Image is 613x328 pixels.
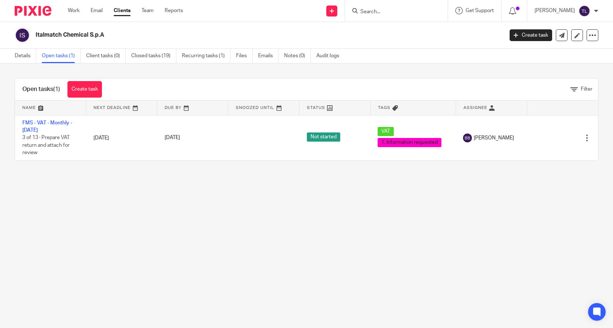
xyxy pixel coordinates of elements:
[535,7,575,14] p: [PERSON_NAME]
[15,49,36,63] a: Details
[142,7,154,14] a: Team
[581,87,592,92] span: Filter
[36,31,406,39] h2: Italmatch Chemical S.p.A
[42,49,81,63] a: Open tasks (1)
[67,81,102,98] a: Create task
[378,106,390,110] span: Tags
[131,49,176,63] a: Closed tasks (19)
[284,49,311,63] a: Notes (0)
[579,5,590,17] img: svg%3E
[378,138,441,147] span: 1. Information requested
[22,85,60,93] h1: Open tasks
[91,7,103,14] a: Email
[378,127,394,136] span: VAT
[15,6,51,16] img: Pixie
[307,106,325,110] span: Status
[510,29,552,41] a: Create task
[182,49,231,63] a: Recurring tasks (1)
[165,7,183,14] a: Reports
[165,135,180,141] span: [DATE]
[86,115,157,160] td: [DATE]
[474,134,514,142] span: [PERSON_NAME]
[258,49,279,63] a: Emails
[236,49,253,63] a: Files
[236,106,274,110] span: Snoozed Until
[22,135,70,155] span: 3 of 13 · Prepare VAT return and attach for review
[53,86,60,92] span: (1)
[360,9,426,15] input: Search
[307,132,340,142] span: Not started
[15,28,30,43] img: svg%3E
[114,7,131,14] a: Clients
[466,8,494,13] span: Get Support
[22,120,72,133] a: FMS - VAT - Monthly - [DATE]
[463,134,472,142] img: svg%3E
[316,49,345,63] a: Audit logs
[86,49,126,63] a: Client tasks (0)
[68,7,80,14] a: Work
